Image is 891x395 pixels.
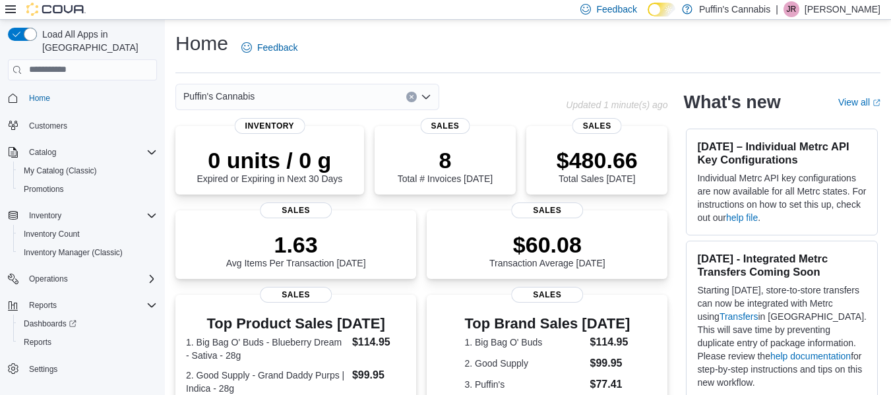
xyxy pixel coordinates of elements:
div: Avg Items Per Transaction [DATE] [226,231,366,268]
span: Settings [24,361,157,377]
p: Starting [DATE], store-to-store transfers can now be integrated with Metrc using in [GEOGRAPHIC_D... [697,284,867,389]
button: Open list of options [421,92,431,102]
a: Home [24,90,55,106]
a: Customers [24,118,73,134]
dt: 1. Big Bag O' Buds - Blueberry Dream - Sativa - 28g [186,336,347,362]
p: $60.08 [489,231,605,258]
h3: [DATE] - Integrated Metrc Transfers Coming Soon [697,252,867,278]
button: Inventory [24,208,67,224]
a: help documentation [770,351,851,361]
span: My Catalog (Classic) [24,166,97,176]
dd: $114.95 [590,334,630,350]
button: Promotions [13,180,162,198]
button: My Catalog (Classic) [13,162,162,180]
button: Settings [3,359,162,379]
span: Sales [511,202,584,218]
button: Reports [3,296,162,315]
span: Catalog [29,147,56,158]
button: Operations [24,271,73,287]
a: Transfers [720,311,758,322]
svg: External link [873,99,880,107]
dd: $114.95 [352,334,406,350]
span: Promotions [18,181,157,197]
p: Individual Metrc API key configurations are now available for all Metrc states. For instructions ... [697,171,867,224]
div: Total Sales [DATE] [557,147,638,184]
span: Feedback [596,3,636,16]
p: | [776,1,778,17]
span: Promotions [24,184,64,195]
button: Inventory Count [13,225,162,243]
h3: Top Product Sales [DATE] [186,316,406,332]
span: Inventory Manager (Classic) [24,247,123,258]
span: JR [787,1,797,17]
p: [PERSON_NAME] [805,1,880,17]
a: Feedback [236,34,303,61]
button: Operations [3,270,162,288]
p: 1.63 [226,231,366,258]
span: Feedback [257,41,297,54]
a: View allExternal link [838,97,880,107]
a: Inventory Count [18,226,85,242]
button: Home [3,88,162,107]
img: Cova [26,3,86,16]
span: Inventory [235,118,305,134]
a: My Catalog (Classic) [18,163,102,179]
span: Customers [24,117,157,133]
p: Updated 1 minute(s) ago [566,100,667,110]
button: Customers [3,115,162,135]
span: Home [24,90,157,106]
a: Dashboards [13,315,162,333]
span: Operations [24,271,157,287]
span: Dashboards [18,316,157,332]
dt: 3. Puffin's [464,378,584,391]
span: Home [29,93,50,104]
span: Dashboards [24,319,77,329]
dt: 2. Good Supply - Grand Daddy Purps | Indica - 28g [186,369,347,395]
span: Sales [511,287,584,303]
span: Sales [420,118,470,134]
a: Promotions [18,181,69,197]
span: Customers [29,121,67,131]
a: help file [726,212,758,223]
button: Catalog [24,144,61,160]
span: Inventory Count [18,226,157,242]
span: Settings [29,364,57,375]
a: Dashboards [18,316,82,332]
dt: 2. Good Supply [464,357,584,370]
span: Inventory [24,208,157,224]
dd: $99.95 [352,367,406,383]
button: Reports [13,333,162,351]
p: Puffin's Cannabis [699,1,770,17]
input: Dark Mode [648,3,675,16]
p: 0 units / 0 g [197,147,342,173]
span: Catalog [24,144,157,160]
span: Reports [29,300,57,311]
button: Clear input [406,92,417,102]
span: Inventory Manager (Classic) [18,245,157,260]
a: Reports [18,334,57,350]
p: $480.66 [557,147,638,173]
div: Expired or Expiring in Next 30 Days [197,147,342,184]
span: Reports [18,334,157,350]
h1: Home [175,30,228,57]
span: Reports [24,337,51,348]
span: Sales [572,118,622,134]
dd: $99.95 [590,355,630,371]
span: Load All Apps in [GEOGRAPHIC_DATA] [37,28,157,54]
span: Reports [24,297,157,313]
dd: $77.41 [590,377,630,392]
button: Catalog [3,143,162,162]
a: Settings [24,361,63,377]
div: Transaction Average [DATE] [489,231,605,268]
h3: Top Brand Sales [DATE] [464,316,630,332]
span: Sales [260,287,332,303]
button: Inventory [3,206,162,225]
button: Reports [24,297,62,313]
button: Inventory Manager (Classic) [13,243,162,262]
span: Sales [260,202,332,218]
span: Operations [29,274,68,284]
h2: What's new [683,92,780,113]
span: Inventory [29,210,61,221]
div: Total # Invoices [DATE] [398,147,493,184]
